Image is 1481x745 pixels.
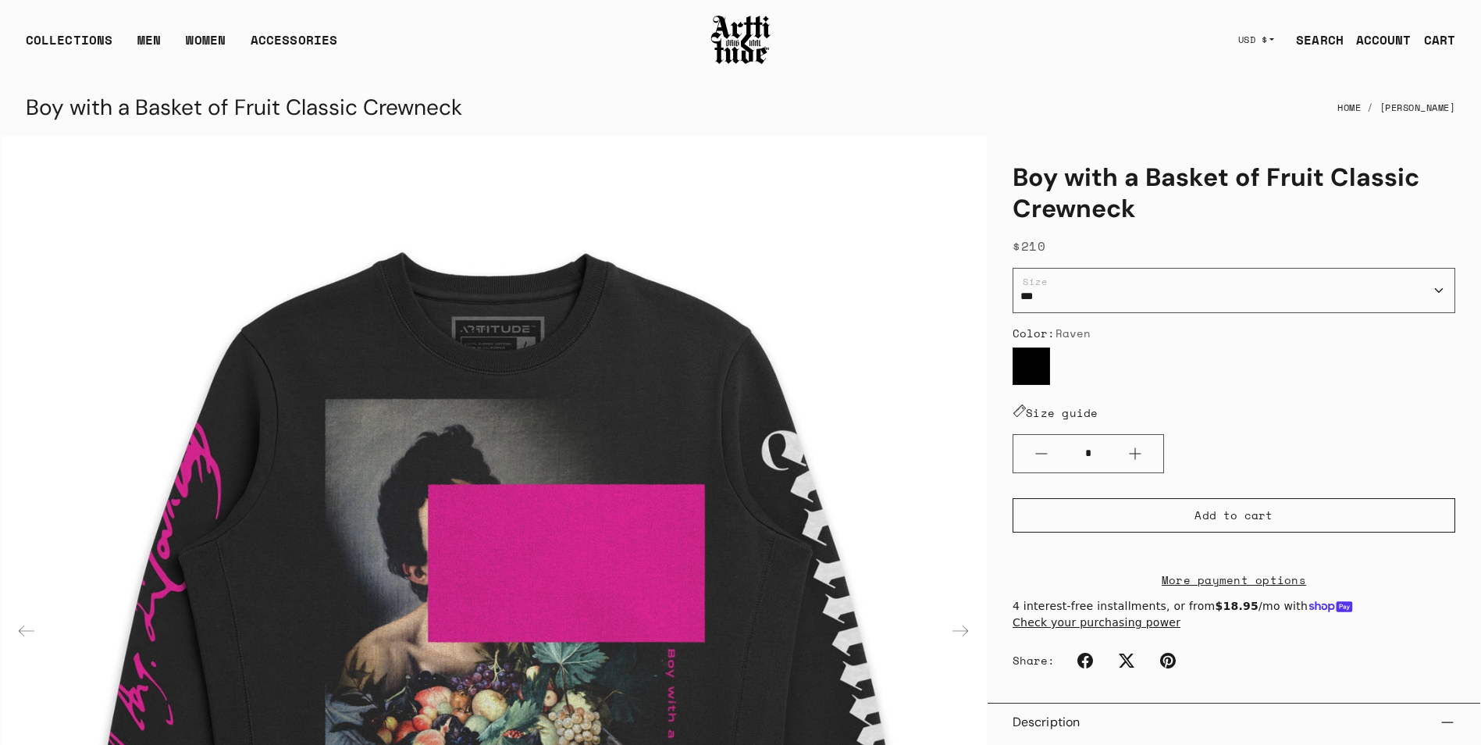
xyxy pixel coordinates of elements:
span: Raven [1056,325,1091,341]
a: ACCOUNT [1344,24,1412,55]
a: Twitter [1109,643,1144,678]
a: Open cart [1412,24,1455,55]
div: CART [1424,30,1455,49]
label: Raven [1013,348,1050,385]
div: Previous slide [8,612,45,650]
a: Facebook [1068,643,1102,678]
img: Arttitude [710,13,772,66]
a: Home [1337,91,1361,125]
div: COLLECTIONS [26,30,112,62]
h1: Boy with a Basket of Fruit Classic Crewneck [1013,162,1455,224]
button: Minus [1013,435,1070,472]
span: Share: [1013,653,1056,668]
div: Boy with a Basket of Fruit Classic Crewneck [26,89,462,127]
input: Quantity [1070,439,1107,468]
button: Add to cart [1013,498,1455,533]
button: Description [1013,704,1455,741]
div: ACCESSORIES [251,30,337,62]
a: Pinterest [1151,643,1185,678]
a: SEARCH [1283,24,1344,55]
a: [PERSON_NAME] [1380,91,1456,125]
span: Add to cart [1194,508,1273,523]
div: Color: [1013,326,1455,341]
a: More payment options [1013,571,1455,589]
span: $210 [1013,237,1045,255]
span: USD $ [1238,34,1268,46]
button: USD $ [1229,23,1284,57]
a: Size guide [1013,405,1098,421]
button: Plus [1107,435,1163,472]
a: MEN [137,30,161,62]
div: Next slide [942,612,979,650]
a: WOMEN [186,30,226,62]
ul: Main navigation [13,30,350,62]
